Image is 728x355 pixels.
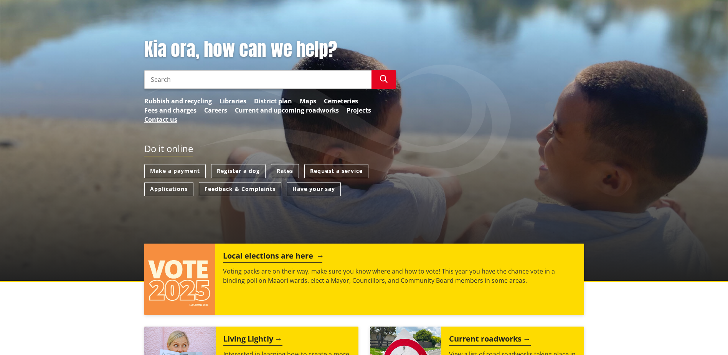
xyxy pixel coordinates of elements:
[300,96,316,106] a: Maps
[449,334,531,346] h2: Current roadworks
[254,96,292,106] a: District plan
[144,96,212,106] a: Rubbish and recycling
[304,164,368,178] a: Request a service
[347,106,371,115] a: Projects
[144,244,216,315] img: Vote 2025
[144,164,206,178] a: Make a payment
[211,164,266,178] a: Register a dog
[235,106,339,115] a: Current and upcoming roadworks
[144,106,196,115] a: Fees and charges
[144,115,177,124] a: Contact us
[144,182,193,196] a: Applications
[144,70,371,89] input: Search input
[144,244,584,315] a: Local elections are here Voting packs are on their way, make sure you know where and how to vote!...
[199,182,281,196] a: Feedback & Complaints
[204,106,227,115] a: Careers
[223,267,576,285] p: Voting packs are on their way, make sure you know where and how to vote! This year you have the c...
[324,96,358,106] a: Cemeteries
[693,323,720,350] iframe: Messenger Launcher
[223,334,282,346] h2: Living Lightly
[223,251,322,263] h2: Local elections are here
[287,182,341,196] a: Have your say
[271,164,299,178] a: Rates
[144,143,193,157] h2: Do it online
[220,96,246,106] a: Libraries
[144,38,396,61] h1: Kia ora, how can we help?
